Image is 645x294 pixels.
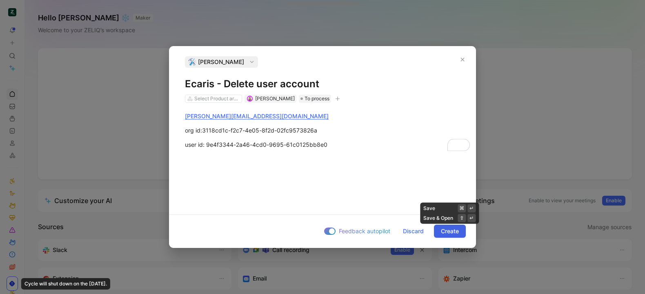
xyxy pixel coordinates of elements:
span: 3118cd1c-f2c7-4e05-8f2d-02fc9573826a [202,127,317,134]
img: avatar [247,96,252,101]
div: Cycle will shut down on the [DATE]. [21,278,110,290]
span: [PERSON_NAME] [198,57,244,67]
span: To process [305,95,329,103]
span: Discard [403,226,424,236]
span: Feedback autopilot [339,226,390,236]
div: org id: [185,126,460,135]
button: Feedback autopilot [322,226,393,237]
button: logo[PERSON_NAME] [185,56,258,68]
h1: Ecaris - Delete user account [185,77,460,91]
div: Select Product areas [194,95,240,103]
div: To process [299,95,331,103]
span: [PERSON_NAME] [255,95,295,102]
button: Discard [396,225,431,238]
div: To enrich screen reader interactions, please activate Accessibility in Grammarly extension settings [169,103,476,158]
img: logo [188,58,196,66]
span: Create [441,226,459,236]
a: [PERSON_NAME][EMAIL_ADDRESS][DOMAIN_NAME] [185,113,329,119]
span: user id: 9e4f3344-2a46-4cd0-9695-61c0125bb8e0 [185,141,327,148]
button: Create [434,225,466,238]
